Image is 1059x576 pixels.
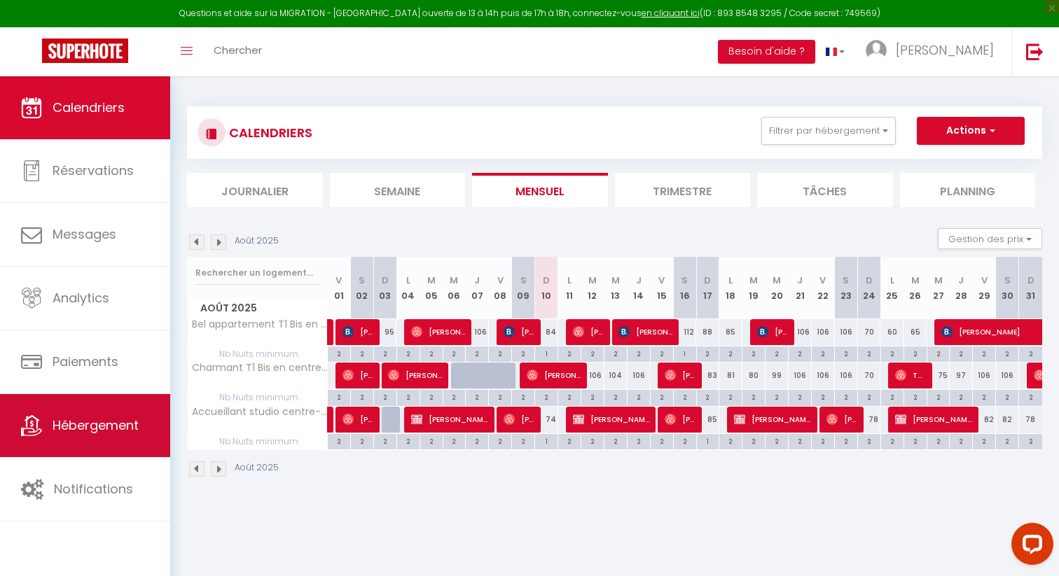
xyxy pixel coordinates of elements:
[573,318,604,345] span: [PERSON_NAME]
[728,274,733,287] abbr: L
[351,390,373,403] div: 2
[742,434,765,447] div: 2
[512,390,534,403] div: 2
[472,173,608,207] li: Mensuel
[520,274,527,287] abbr: S
[382,274,389,287] abbr: D
[474,274,480,287] abbr: J
[504,318,534,345] span: [PERSON_NAME]
[351,346,373,360] div: 2
[881,434,904,447] div: 2
[420,434,443,447] div: 2
[604,434,627,447] div: 2
[950,257,973,319] th: 28
[54,480,133,498] span: Notifications
[857,407,880,433] div: 78
[904,257,927,319] th: 26
[581,257,604,319] th: 12
[911,274,920,287] abbr: M
[812,346,834,360] div: 2
[866,274,873,287] abbr: D
[235,234,279,248] p: Août 2025
[351,434,373,447] div: 2
[927,390,950,403] div: 2
[466,346,488,360] div: 2
[651,434,673,447] div: 2
[190,407,330,417] span: Accueillant studio centre-ville
[466,434,488,447] div: 2
[789,257,812,319] th: 21
[628,346,650,360] div: 2
[742,346,765,360] div: 2
[973,390,995,403] div: 2
[950,434,972,447] div: 2
[718,40,815,64] button: Besoin d'aide ?
[766,363,789,388] div: 99
[188,390,327,405] span: Nb Nuits minimum
[374,434,396,447] div: 2
[719,363,742,388] div: 81
[573,406,650,433] span: [PERSON_NAME]
[761,117,896,145] button: Filtrer par hébergement
[857,319,880,345] div: 70
[489,434,511,447] div: 2
[235,461,279,475] p: Août 2025
[335,274,342,287] abbr: V
[673,257,696,319] th: 16
[420,257,443,319] th: 05
[543,274,550,287] abbr: D
[504,406,534,433] span: [PERSON_NAME]
[397,390,420,403] div: 2
[443,257,466,319] th: 06
[697,346,719,360] div: 2
[190,363,330,373] span: Charmant T1 Bis en centre de ville de [GEOGRAPHIC_DATA]
[650,257,673,319] th: 15
[443,346,466,360] div: 2
[665,406,695,433] span: [PERSON_NAME]
[895,362,926,388] span: Tabea Zmiskol
[996,407,1019,433] div: 82
[835,346,857,360] div: 2
[973,434,995,447] div: 2
[719,257,742,319] th: 18
[567,274,572,287] abbr: L
[411,318,465,345] span: [PERSON_NAME]
[826,406,857,433] span: [PERSON_NAME]
[866,40,887,61] img: ...
[973,407,996,433] div: 82
[766,346,788,360] div: 2
[53,289,109,307] span: Analytics
[812,363,835,388] div: 106
[604,346,627,360] div: 2
[789,346,811,360] div: 2
[1019,346,1042,360] div: 2
[812,390,834,403] div: 2
[190,319,330,330] span: Bel appartement T1 Bis en centre ville de [GEOGRAPHIC_DATA]
[535,346,558,360] div: 1
[53,162,134,179] span: Réservations
[880,257,904,319] th: 25
[773,274,781,287] abbr: M
[973,257,996,319] th: 29
[466,319,489,345] div: 106
[627,257,650,319] th: 14
[42,38,128,63] img: Super Booking
[651,346,673,360] div: 2
[558,434,581,447] div: 2
[642,7,700,19] a: en cliquant ici
[374,346,396,360] div: 2
[350,257,373,319] th: 02
[789,363,812,388] div: 106
[996,363,1019,388] div: 106
[835,434,857,447] div: 2
[927,363,950,388] div: 75
[789,390,811,403] div: 2
[558,257,581,319] th: 11
[697,390,719,403] div: 2
[674,434,696,447] div: 2
[581,434,604,447] div: 2
[1000,517,1059,576] iframe: LiveChat chat widget
[834,363,857,388] div: 106
[420,390,443,403] div: 2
